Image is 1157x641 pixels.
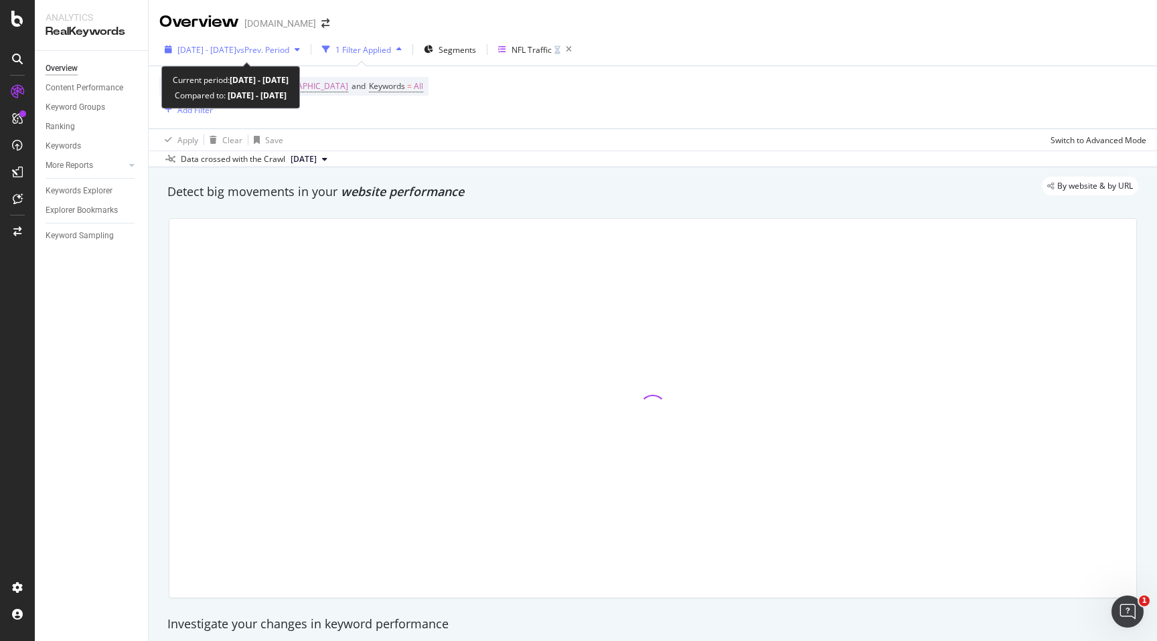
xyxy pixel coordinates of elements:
[46,184,139,198] a: Keywords Explorer
[167,616,1138,633] div: Investigate your changes in keyword performance
[46,62,139,76] a: Overview
[1139,596,1150,606] span: 1
[159,11,239,33] div: Overview
[418,39,481,60] button: Segments
[159,39,305,60] button: [DATE] - [DATE]vsPrev. Period
[1042,177,1138,195] div: legacy label
[46,159,93,173] div: More Reports
[439,44,476,56] span: Segments
[226,90,287,101] b: [DATE] - [DATE]
[414,77,423,96] span: All
[265,134,283,146] div: Save
[285,151,333,167] button: [DATE]
[46,62,78,76] div: Overview
[204,129,242,151] button: Clear
[46,81,123,95] div: Content Performance
[159,129,198,151] button: Apply
[46,139,139,153] a: Keywords
[46,229,139,243] a: Keyword Sampling
[512,44,552,56] div: NFL Traffic
[46,100,139,114] a: Keyword Groups
[335,44,391,56] div: 1 Filter Applied
[177,134,198,146] div: Apply
[291,153,317,165] span: 2025 Aug. 2nd
[46,120,75,134] div: Ranking
[177,104,213,116] div: Add Filter
[46,203,139,217] a: Explorer Bookmarks
[244,17,316,30] div: [DOMAIN_NAME]
[493,39,577,60] button: NFL Traffic
[1051,134,1146,146] div: Switch to Advanced Mode
[317,39,407,60] button: 1 Filter Applied
[46,11,137,24] div: Analytics
[222,134,242,146] div: Clear
[1057,182,1133,190] span: By website & by URL
[407,80,412,92] span: =
[230,74,289,86] b: [DATE] - [DATE]
[173,72,289,88] div: Current period:
[46,159,125,173] a: More Reports
[1111,596,1144,628] iframe: Intercom live chat
[267,77,348,96] span: [GEOGRAPHIC_DATA]
[46,229,114,243] div: Keyword Sampling
[321,19,329,28] div: arrow-right-arrow-left
[46,24,137,39] div: RealKeywords
[46,120,139,134] a: Ranking
[181,153,285,165] div: Data crossed with the Crawl
[352,80,366,92] span: and
[159,102,213,118] button: Add Filter
[236,44,289,56] span: vs Prev. Period
[46,100,105,114] div: Keyword Groups
[46,81,139,95] a: Content Performance
[46,203,118,217] div: Explorer Bookmarks
[46,139,81,153] div: Keywords
[248,129,283,151] button: Save
[175,88,287,103] div: Compared to:
[1045,129,1146,151] button: Switch to Advanced Mode
[177,44,236,56] span: [DATE] - [DATE]
[369,80,405,92] span: Keywords
[46,184,112,198] div: Keywords Explorer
